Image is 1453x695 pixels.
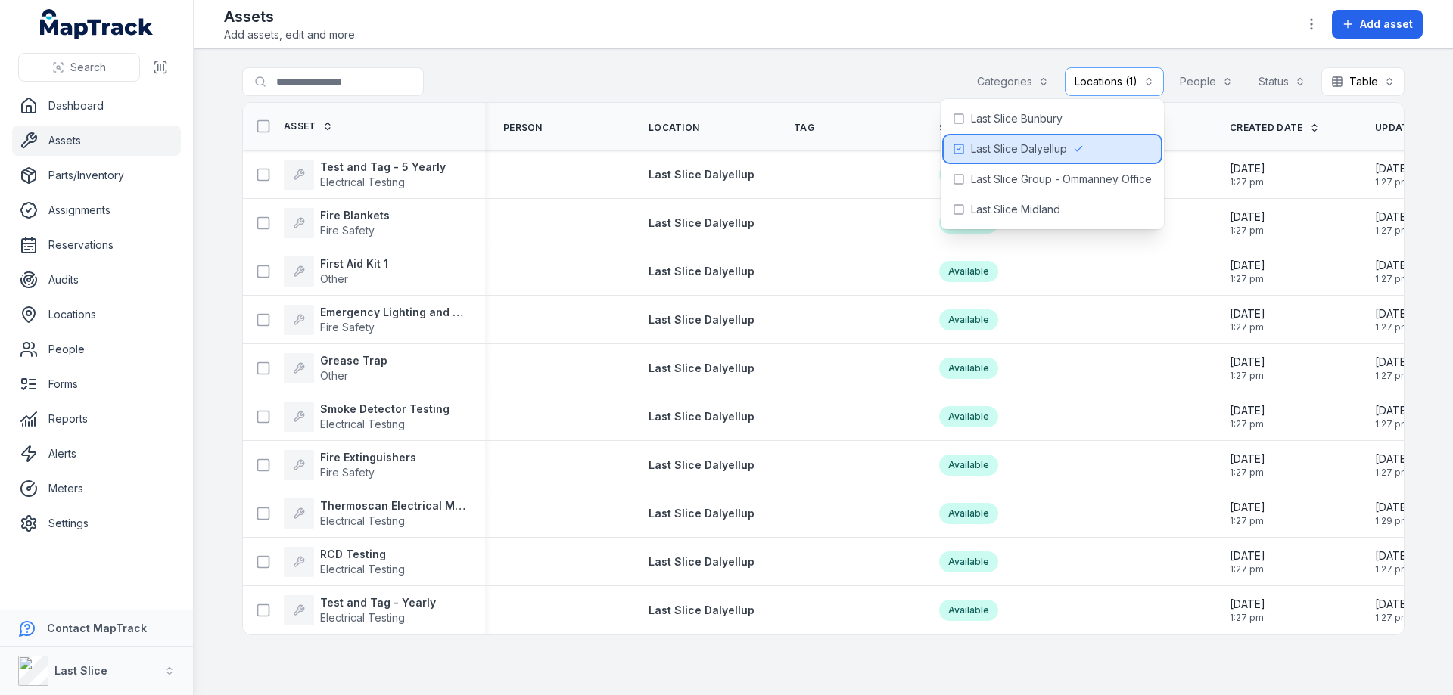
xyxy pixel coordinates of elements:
[794,122,814,134] span: Tag
[284,305,467,335] a: Emergency Lighting and SignageFire Safety
[320,353,387,368] strong: Grease Trap
[284,353,387,383] a: Grease TrapOther
[224,27,357,42] span: Add assets, edit and more.
[649,168,755,181] span: Last Slice Dalyellup
[1375,500,1411,515] span: [DATE]
[320,272,348,285] span: Other
[12,508,181,538] a: Settings
[1230,563,1265,576] span: 1:27 pm
[12,265,181,295] a: Audits
[284,160,446,190] a: Test and Tag - 5 YearlyElectrical Testing
[1375,209,1411,237] time: 10/10/2025, 1:27:14 pm
[1230,515,1265,527] span: 1:27 pm
[284,450,416,480] a: Fire ExtinguishersFire Safety
[1230,209,1265,225] span: [DATE]
[320,321,375,334] span: Fire Safety
[1332,10,1423,39] button: Add asset
[12,160,181,191] a: Parts/Inventory
[1375,370,1411,382] span: 1:27 pm
[1375,403,1411,430] time: 10/10/2025, 1:27:14 pm
[971,172,1152,187] span: Last Slice Group - Ommanney Office
[1375,306,1411,321] span: [DATE]
[649,167,755,182] a: Last Slice Dalyellup
[1230,273,1265,285] span: 1:27 pm
[320,208,390,223] strong: Fire Blankets
[284,547,405,577] a: RCD TestingElectrical Testing
[1230,548,1265,563] span: [DATE]
[320,175,405,188] span: Electrical Testing
[939,261,998,282] div: Available
[1375,258,1411,273] span: [DATE]
[1230,403,1265,430] time: 10/10/2025, 1:27:14 pm
[1375,597,1411,624] time: 10/10/2025, 1:27:14 pm
[1375,597,1411,612] span: [DATE]
[649,603,755,618] a: Last Slice Dalyellup
[939,309,998,330] div: Available
[1375,500,1411,527] time: 10/10/2025, 1:29:03 pm
[320,450,416,465] strong: Fire Extinguishers
[649,603,755,616] span: Last Slice Dalyellup
[1230,500,1265,527] time: 10/10/2025, 1:27:14 pm
[320,547,405,562] strong: RCD Testing
[1375,548,1411,563] span: [DATE]
[320,466,375,479] span: Fire Safety
[284,120,316,132] span: Asset
[1230,451,1265,467] span: [DATE]
[649,410,755,423] span: Last Slice Dalyellup
[1230,451,1265,479] time: 10/10/2025, 1:27:14 pm
[649,122,699,134] span: Location
[18,53,140,82] button: Search
[1230,258,1265,285] time: 10/10/2025, 1:27:14 pm
[1375,306,1411,334] time: 10/10/2025, 1:27:14 pm
[1375,612,1411,624] span: 1:27 pm
[649,265,755,278] span: Last Slice Dalyellup
[649,555,755,568] span: Last Slice Dalyellup
[1230,258,1265,273] span: [DATE]
[1360,17,1413,32] span: Add asset
[1230,122,1320,134] a: Created Date
[1375,451,1411,467] span: [DATE]
[1230,467,1265,479] span: 1:27 pm
[12,404,181,434] a: Reports
[649,506,755,521] a: Last Slice Dalyellup
[1230,548,1265,576] time: 10/10/2025, 1:27:14 pm
[1230,597,1265,612] span: [DATE]
[971,202,1060,217] span: Last Slice Midland
[939,122,979,134] span: Status
[12,473,181,504] a: Meters
[1230,597,1265,624] time: 10/10/2025, 1:27:14 pm
[1375,258,1411,285] time: 10/10/2025, 1:27:14 pm
[939,122,995,134] a: Status
[1230,176,1265,188] span: 1:27 pm
[1375,355,1411,382] time: 10/10/2025, 1:27:14 pm
[284,595,436,625] a: Test and Tag - YearlyElectrical Testing
[649,458,755,473] a: Last Slice Dalyellup
[70,60,106,75] span: Search
[939,551,998,572] div: Available
[284,208,390,238] a: Fire BlanketsFire Safety
[971,111,1063,126] span: Last Slice Bunbury
[40,9,154,39] a: MapTrack
[649,312,755,327] a: Last Slice Dalyellup
[939,503,998,524] div: Available
[503,122,543,134] span: Person
[1375,403,1411,418] span: [DATE]
[54,664,107,677] strong: Last Slice
[939,164,998,185] div: Available
[320,611,405,624] span: Electrical Testing
[1321,67,1405,96] button: Table
[1230,403,1265,418] span: [DATE]
[320,595,436,610] strong: Test and Tag - Yearly
[320,563,405,576] span: Electrical Testing
[1230,612,1265,624] span: 1:27 pm
[12,439,181,469] a: Alerts
[939,213,998,234] div: Available
[1375,273,1411,285] span: 1:27 pm
[1375,548,1411,576] time: 10/10/2025, 1:27:14 pm
[939,406,998,427] div: Available
[649,409,755,424] a: Last Slice Dalyellup
[12,334,181,365] a: People
[12,195,181,225] a: Assignments
[1375,515,1411,527] span: 1:29 pm
[224,6,357,27] h2: Assets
